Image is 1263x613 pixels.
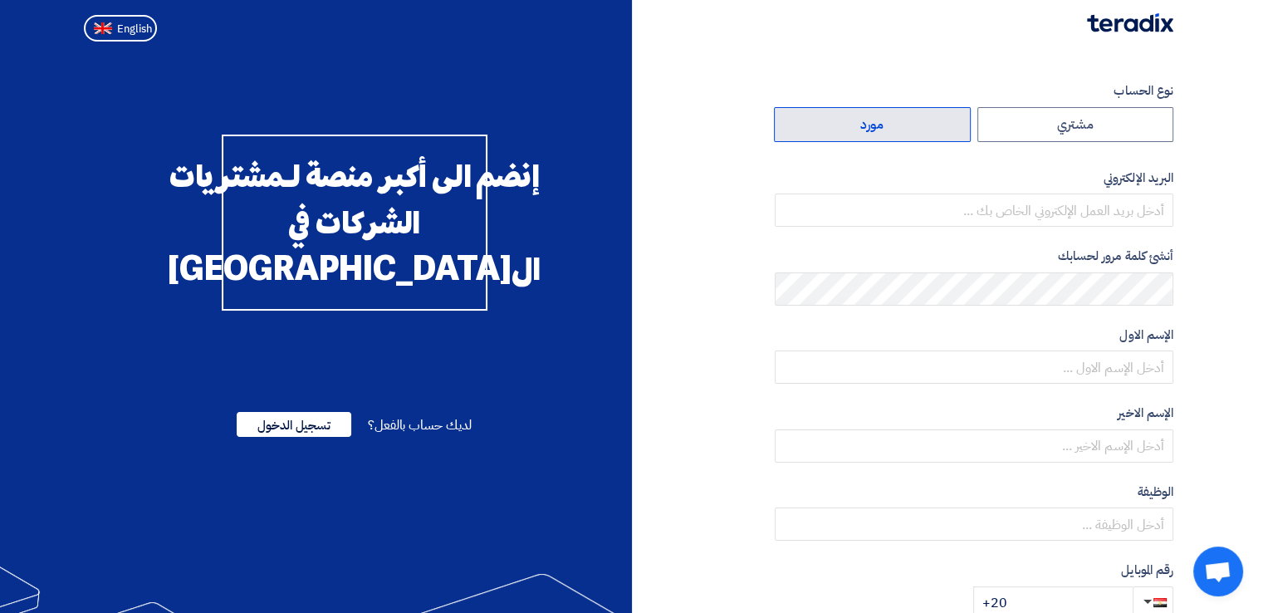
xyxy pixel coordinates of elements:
[222,135,487,311] div: إنضم الى أكبر منصة لـمشتريات الشركات في ال[GEOGRAPHIC_DATA]
[775,247,1173,266] label: أنشئ كلمة مرور لحسابك
[775,429,1173,463] input: أدخل الإسم الاخير ...
[84,15,157,42] button: English
[977,107,1174,142] label: مشتري
[94,22,112,35] img: en-US.png
[775,561,1173,580] label: رقم الموبايل
[775,351,1173,384] input: أدخل الإسم الاول ...
[368,415,472,435] span: لديك حساب بالفعل؟
[775,81,1173,101] label: نوع الحساب
[774,107,971,142] label: مورد
[775,194,1173,227] input: أدخل بريد العمل الإلكتروني الخاص بك ...
[1193,547,1243,596] div: دردشة مفتوحة
[775,508,1173,541] input: أدخل الوظيفة ...
[237,412,351,437] span: تسجيل الدخول
[775,169,1173,188] label: البريد الإلكتروني
[117,23,152,35] span: English
[775,404,1173,423] label: الإسم الاخير
[775,483,1173,502] label: الوظيفة
[237,415,351,435] a: تسجيل الدخول
[1087,13,1173,32] img: Teradix logo
[775,326,1173,345] label: الإسم الاول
